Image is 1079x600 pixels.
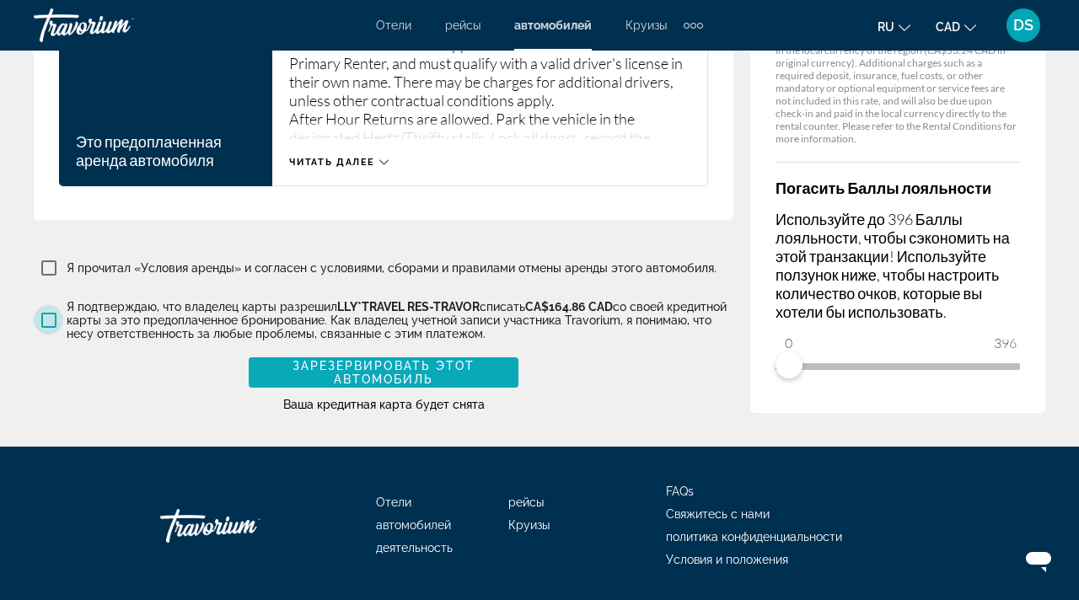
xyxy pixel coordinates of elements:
[293,359,475,386] span: Зарезервировать этот автомобиль
[376,19,411,32] a: Отели
[1001,8,1045,43] button: User Menu
[445,19,480,32] a: рейсы
[289,35,690,110] p: Additional Drivers must appear at the rental counter with the Primary Renter, and must qualify wi...
[508,496,544,509] a: рейсы
[666,507,770,521] a: Свяжитесь с нами
[776,210,1020,321] p: Используйте до 396 Баллы лояльности, чтобы сэкономить на этой транзакции! Используйте ползунок ни...
[525,300,613,313] span: CA$164.86 CAD
[337,300,480,313] span: LLY*TRAVEL RES-TRAVOR
[878,20,894,34] span: ru
[878,14,910,39] button: Change language
[34,3,202,47] a: Travorium
[782,333,795,353] span: 0
[776,363,1020,367] ngx-slider: ngx-slider
[508,518,550,532] a: Круизы
[666,553,788,566] a: Условия и положения
[160,501,329,551] a: Travorium
[684,12,703,39] button: Extra navigation items
[666,530,842,544] a: политика конфиденциальности
[666,485,694,498] a: FAQs
[776,179,1020,197] h4: Погасить Баллы лояльности
[625,19,667,32] a: Круизы
[776,351,803,378] span: ngx-slider
[67,300,733,340] p: Я подтверждаю, что владелец карты разрешил списать со своей кредитной карты за это предоплаченное...
[1012,533,1066,587] iframe: Кнопка запуска окна обмена сообщениями
[289,157,375,168] span: Читать далее
[376,518,451,532] a: автомобилей
[936,14,976,39] button: Change currency
[936,20,960,34] span: CAD
[289,156,389,169] button: Читать далее
[376,496,411,509] a: Отели
[283,398,485,411] span: Ваша кредитная карта будет снята
[249,357,518,388] button: Зарезервировать этот автомобиль
[76,132,255,169] div: Это предоплаченная аренда автомобиля
[376,541,453,554] a: деятельность
[991,333,1019,353] span: 396
[1013,17,1033,34] span: DS
[289,110,690,313] p: After Hour Returns are allowed. Park the vehicle in the designated Hertz/Thrifty stalls. Lock all...
[67,261,717,275] span: Я прочитал «Условия аренды» и согласен с условиями, сборами и правилами отмены аренды этого автом...
[514,19,592,32] a: автомобилей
